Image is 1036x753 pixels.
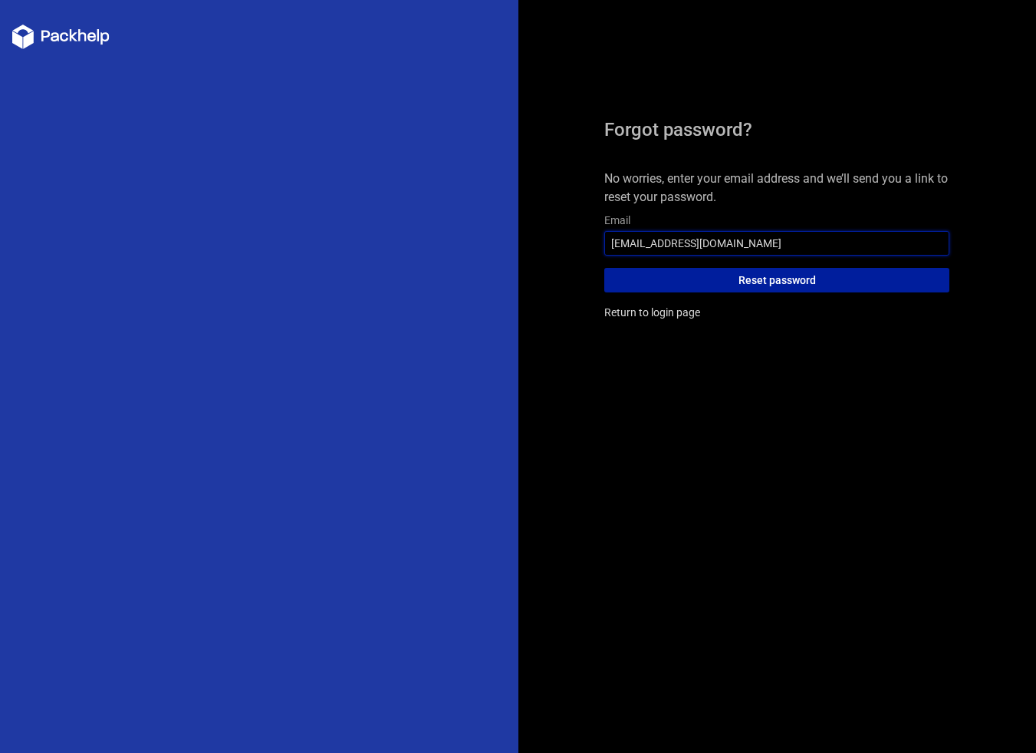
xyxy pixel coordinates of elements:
a: Return to login page [604,306,700,319]
h1: Forgot password? [604,121,949,139]
h4: No worries, enter your email address and we’ll send you a link to reset your password. [604,170,949,206]
label: Email [604,213,949,228]
span: Reset password [738,275,816,286]
button: Reset password [604,268,949,292]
